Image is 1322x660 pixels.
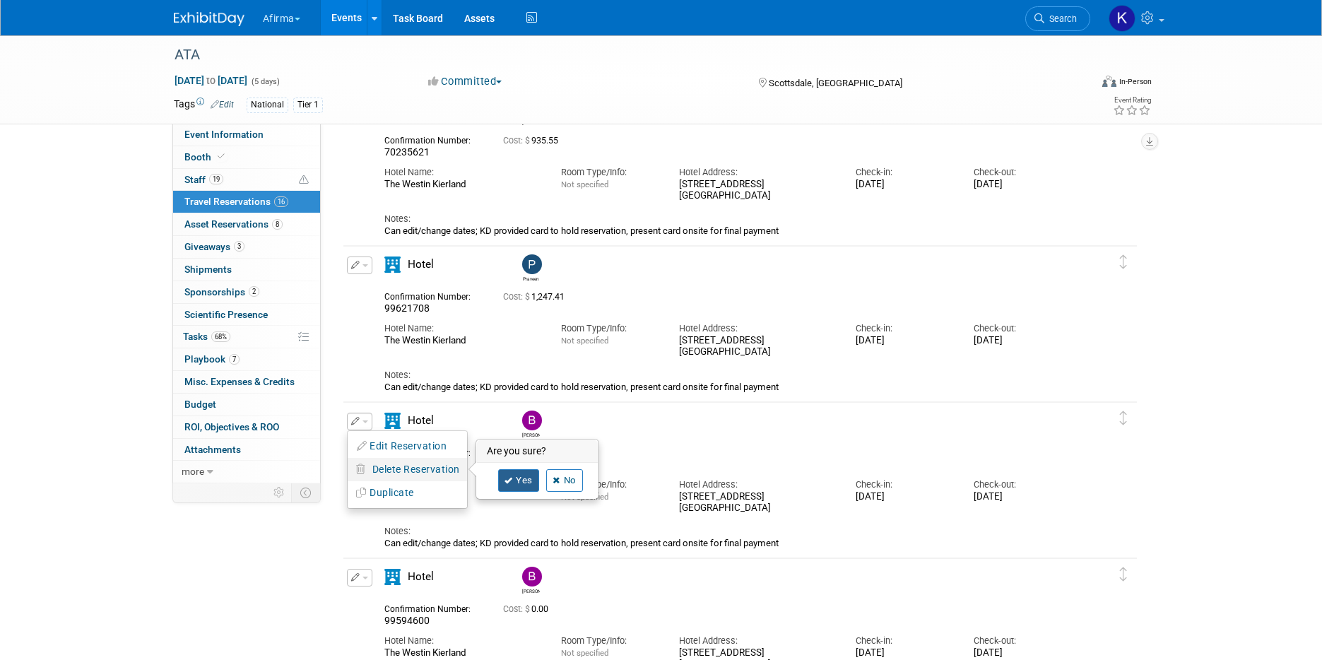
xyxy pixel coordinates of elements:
span: Booth [184,151,228,163]
div: Event Format [1007,73,1152,95]
i: Hotel [384,569,401,585]
div: [STREET_ADDRESS] [GEOGRAPHIC_DATA] [679,335,834,359]
span: [DATE] [DATE] [174,74,248,87]
a: Shipments [173,259,320,281]
button: Delete Reservation [348,459,467,480]
span: 68% [211,331,230,342]
div: Check-in: [856,478,952,491]
div: [DATE] [856,179,952,191]
span: Playbook [184,353,240,365]
i: Hotel [384,413,401,429]
div: [DATE] [974,179,1070,191]
div: Check-out: [974,322,1070,335]
span: ROI, Objectives & ROO [184,421,279,432]
span: Delete Reservation [372,464,460,475]
a: Staff19 [173,169,320,191]
span: 70235621 [384,146,430,158]
img: Brent Vetter [522,567,542,587]
div: Check-in: [856,166,952,179]
a: Misc. Expenses & Credits [173,371,320,393]
i: Click and drag to move item [1120,411,1127,425]
div: Can edit/change dates; KD provided card to hold reservation, present card onsite for final payment [384,225,1071,237]
td: Personalize Event Tab Strip [267,483,292,502]
span: Search [1044,13,1077,24]
span: Travel Reservations [184,196,288,207]
span: 935.55 [503,136,564,146]
td: Tags [174,97,234,113]
div: Hotel Name: [384,322,540,335]
span: Staff [184,174,223,185]
span: Shipments [184,264,232,275]
span: Not specified [561,648,608,658]
div: Hotel Address: [679,166,834,179]
div: The Westin Kierland [384,335,540,347]
span: Sponsorships [184,286,259,297]
div: Room Type/Info: [561,166,658,179]
a: Edit [211,100,234,110]
span: 7 [229,354,240,365]
span: 3 [234,241,244,252]
div: Tier 1 [293,98,323,112]
a: Search [1025,6,1090,31]
div: Brent Vetter [519,567,543,594]
div: Room Type/Info: [561,322,658,335]
img: Praveen Kaushik [522,254,542,274]
div: National [247,98,288,112]
div: [DATE] [974,491,1070,503]
div: [DATE] [974,335,1070,347]
span: Tasks [183,331,230,342]
div: Notes: [384,213,1071,225]
div: Brent Vetter [522,587,540,594]
span: Scientific Presence [184,309,268,320]
span: to [204,75,218,86]
div: [DATE] [856,647,952,659]
img: Brooke Ferber [522,411,542,430]
span: Hotel [408,570,434,583]
span: Not specified [561,492,608,502]
img: ExhibitDay [174,12,244,26]
span: 0.00 [503,604,554,614]
div: Hotel Address: [679,635,834,647]
i: Booth reservation complete [218,153,225,160]
div: The Westin Kierland [384,179,540,191]
i: Click and drag to move item [1120,255,1127,269]
img: Keirsten Davis [1109,5,1135,32]
a: Sponsorships2 [173,281,320,303]
a: No [546,469,583,492]
button: Duplicate [348,483,467,503]
i: Click and drag to move item [1120,567,1127,582]
div: [DATE] [974,647,1070,659]
a: Attachments [173,439,320,461]
span: Not specified [561,179,608,189]
div: Praveen Kaushik [519,254,543,282]
div: Check-in: [856,322,952,335]
div: Check-out: [974,635,1070,647]
span: Potential Scheduling Conflict -- at least one attendee is tagged in another overlapping event. [299,174,309,187]
div: Hotel Address: [679,478,834,491]
div: [DATE] [856,335,952,347]
a: Playbook7 [173,348,320,370]
div: Hotel Name: [384,166,540,179]
a: Tasks68% [173,326,320,348]
span: 99594600 [384,615,430,626]
div: In-Person [1119,76,1152,87]
a: Asset Reservations8 [173,213,320,235]
div: Brooke Ferber [522,430,540,438]
div: Check-out: [974,478,1070,491]
button: Committed [423,74,507,89]
span: Scottsdale, [GEOGRAPHIC_DATA] [769,78,902,88]
div: Notes: [384,369,1071,382]
a: Event Information [173,124,320,146]
div: Can edit/change dates; KD provided card to hold reservation, present card onsite for final payment [384,538,1071,549]
div: The Westin Kierland [384,647,540,659]
span: Not specified [561,336,608,346]
span: Giveaways [184,241,244,252]
a: Yes [498,469,539,492]
span: 99621708 [384,302,430,314]
span: 19 [209,174,223,184]
a: Budget [173,394,320,416]
a: ROI, Objectives & ROO [173,416,320,438]
div: [DATE] [856,491,952,503]
span: Misc. Expenses & Credits [184,376,295,387]
span: Budget [184,399,216,410]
